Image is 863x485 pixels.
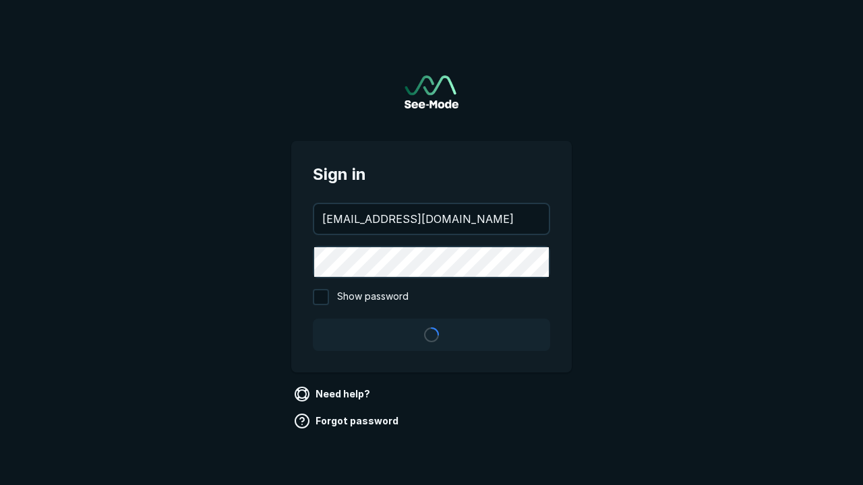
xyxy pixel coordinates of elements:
a: Forgot password [291,410,404,432]
a: Go to sign in [405,75,458,108]
span: Sign in [313,162,550,187]
a: Need help? [291,383,376,405]
img: See-Mode Logo [405,75,458,108]
span: Show password [337,289,409,305]
input: your@email.com [314,204,549,234]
